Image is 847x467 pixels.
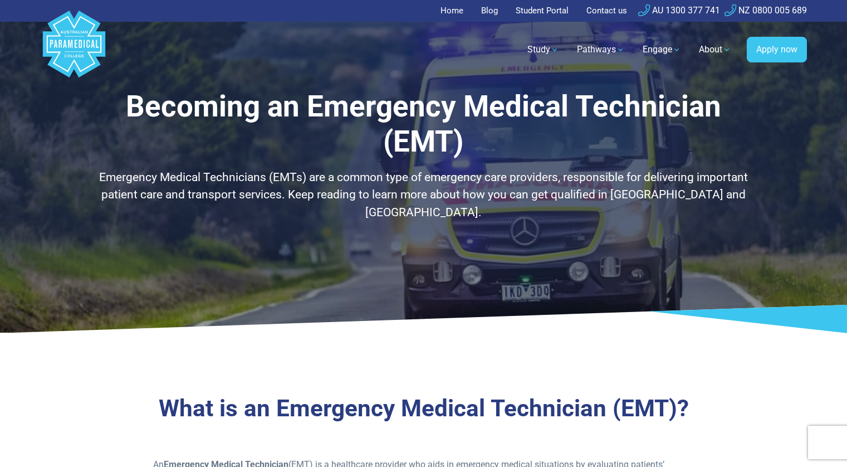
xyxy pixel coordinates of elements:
a: Apply now [747,37,807,62]
a: Engage [636,34,688,65]
p: Emergency Medical Technicians (EMTs) are a common type of emergency care providers, responsible f... [98,169,750,222]
a: AU 1300 377 741 [638,5,720,16]
a: Pathways [570,34,631,65]
a: Study [521,34,566,65]
h1: Becoming an Emergency Medical Technician (EMT) [98,89,750,160]
a: About [692,34,738,65]
a: NZ 0800 005 689 [724,5,807,16]
a: Australian Paramedical College [41,22,107,78]
h2: What is an Emergency Medical Technician (EMT)? [98,395,750,423]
